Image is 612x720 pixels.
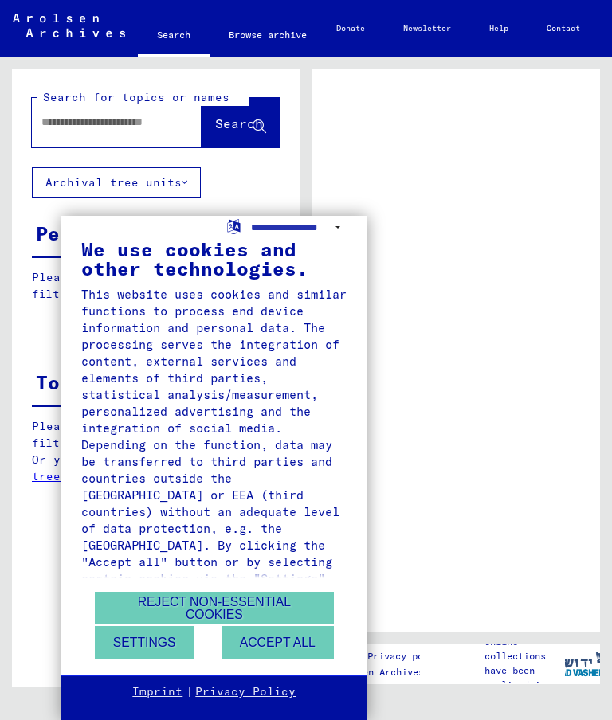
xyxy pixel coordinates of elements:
button: Settings [95,626,194,659]
a: Imprint [132,684,182,700]
div: We use cookies and other technologies. [81,240,347,278]
button: Reject non-essential cookies [95,592,334,624]
div: This website uses cookies and similar functions to process end device information and personal da... [81,286,347,671]
button: Accept all [222,626,334,659]
a: Privacy Policy [195,684,296,700]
